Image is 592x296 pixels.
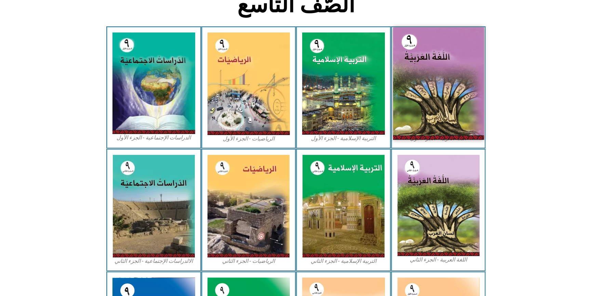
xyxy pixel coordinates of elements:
[112,134,195,142] figcaption: الدراسات الإجتماعية - الجزء الأول​
[302,257,385,265] figcaption: التربية الإسلامية - الجزء الثاني
[207,257,290,265] figcaption: الرياضيات - الجزء الثاني
[112,257,195,265] figcaption: الالدراسات الإجتماعية - الجزء الثاني
[302,135,385,142] figcaption: التربية الإسلامية - الجزء الأول
[397,256,480,264] figcaption: اللغة العربية - الجزء الثاني
[207,135,290,143] figcaption: الرياضيات - الجزء الأول​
